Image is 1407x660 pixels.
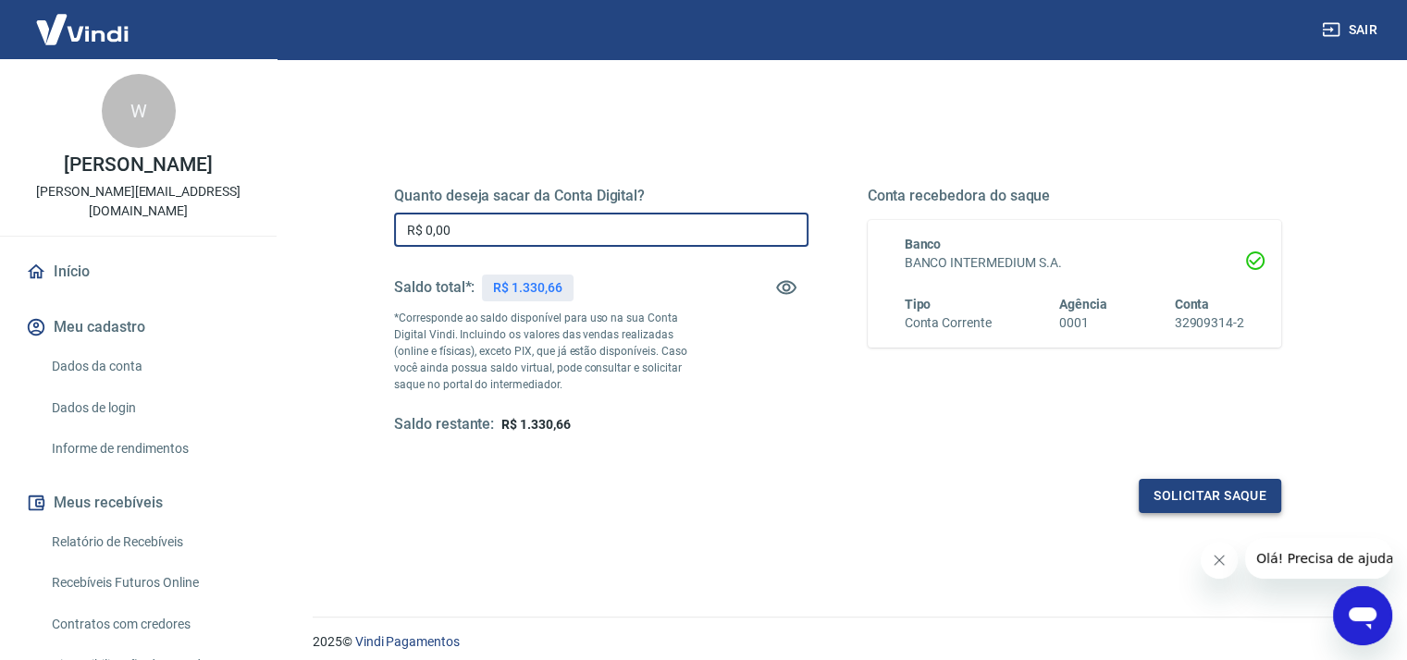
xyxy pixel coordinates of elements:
[22,251,254,292] a: Início
[1201,542,1238,579] iframe: Fechar mensagem
[44,389,254,427] a: Dados de login
[394,310,705,393] p: *Corresponde ao saldo disponível para uso na sua Conta Digital Vindi. Incluindo os valores das ve...
[1245,538,1392,579] iframe: Mensagem da empresa
[501,417,570,432] span: R$ 1.330,66
[64,155,212,175] p: [PERSON_NAME]
[1139,479,1281,513] button: Solicitar saque
[22,1,142,57] img: Vindi
[905,237,942,251] span: Banco
[22,307,254,348] button: Meu cadastro
[44,523,254,561] a: Relatório de Recebíveis
[44,348,254,385] a: Dados da conta
[1318,13,1385,47] button: Sair
[11,13,155,28] span: Olá! Precisa de ajuda?
[1174,297,1209,312] span: Conta
[15,182,262,221] p: [PERSON_NAME][EMAIL_ADDRESS][DOMAIN_NAME]
[868,187,1282,205] h5: Conta recebedora do saque
[905,313,992,333] h6: Conta Corrente
[394,278,475,297] h5: Saldo total*:
[44,605,254,643] a: Contratos com credores
[1174,313,1244,333] h6: 32909314-2
[905,297,932,312] span: Tipo
[355,634,460,649] a: Vindi Pagamentos
[493,278,562,298] p: R$ 1.330,66
[394,187,808,205] h5: Quanto deseja sacar da Conta Digital?
[44,564,254,602] a: Recebíveis Futuros Online
[1333,586,1392,645] iframe: Botão para abrir a janela de mensagens
[313,632,1363,652] p: 2025 ©
[1059,313,1107,333] h6: 0001
[44,430,254,468] a: Informe de rendimentos
[1059,297,1107,312] span: Agência
[905,253,1245,273] h6: BANCO INTERMEDIUM S.A.
[102,74,176,148] div: W
[22,483,254,523] button: Meus recebíveis
[394,415,494,434] h5: Saldo restante:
